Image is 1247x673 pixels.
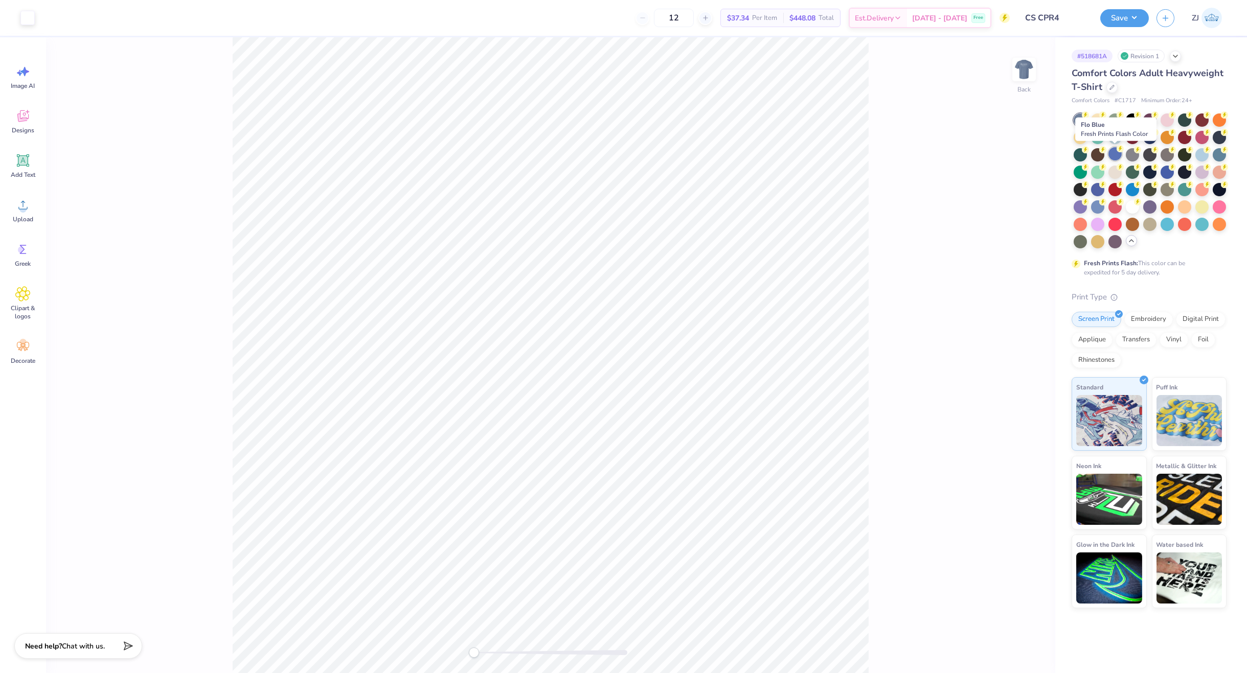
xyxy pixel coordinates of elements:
div: Back [1017,85,1031,94]
div: Revision 1 [1118,50,1165,62]
img: Neon Ink [1076,474,1142,525]
input: Untitled Design [1017,8,1093,28]
div: Flo Blue [1075,118,1157,141]
strong: Need help? [25,641,62,651]
span: Metallic & Glitter Ink [1157,460,1217,471]
span: Comfort Colors [1072,97,1109,105]
img: Glow in the Dark Ink [1076,552,1142,604]
a: ZJ [1187,8,1227,28]
div: Rhinestones [1072,353,1121,368]
div: Foil [1191,332,1215,347]
span: $448.08 [789,13,815,24]
span: ZJ [1192,12,1199,24]
span: # C1717 [1115,97,1136,105]
img: Standard [1076,395,1142,446]
span: Decorate [11,357,35,365]
span: Add Text [11,171,35,179]
span: Water based Ink [1157,539,1204,550]
div: # 518681A [1072,50,1113,62]
span: Per Item [752,13,777,24]
span: Minimum Order: 24 + [1141,97,1192,105]
div: Print Type [1072,291,1227,303]
div: Screen Print [1072,312,1121,327]
span: Neon Ink [1076,460,1101,471]
img: Zhor Junavee Antocan [1201,8,1222,28]
span: Glow in the Dark Ink [1076,539,1135,550]
img: Puff Ink [1157,395,1222,446]
div: Vinyl [1160,332,1188,347]
span: Designs [12,126,34,134]
div: Applique [1072,332,1113,347]
span: $37.34 [727,13,749,24]
div: This color can be expedited for 5 day delivery. [1084,259,1210,277]
span: Comfort Colors Adult Heavyweight T-Shirt [1072,67,1223,93]
span: Fresh Prints Flash Color [1081,130,1148,138]
div: Embroidery [1124,312,1173,327]
div: Transfers [1116,332,1157,347]
img: Back [1014,59,1034,80]
span: Upload [13,215,33,223]
input: – – [654,9,694,27]
div: Digital Print [1176,312,1226,327]
span: Image AI [11,82,35,90]
span: Free [973,14,983,21]
span: Est. Delivery [855,13,894,24]
div: Accessibility label [469,647,479,658]
span: [DATE] - [DATE] [912,13,967,24]
span: Total [819,13,834,24]
button: Save [1100,9,1149,27]
strong: Fresh Prints Flash: [1084,259,1138,267]
span: Greek [15,260,31,268]
img: Water based Ink [1157,552,1222,604]
span: Standard [1076,382,1103,392]
span: Puff Ink [1157,382,1178,392]
img: Metallic & Glitter Ink [1157,474,1222,525]
span: Chat with us. [62,641,105,651]
span: Clipart & logos [6,304,40,320]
